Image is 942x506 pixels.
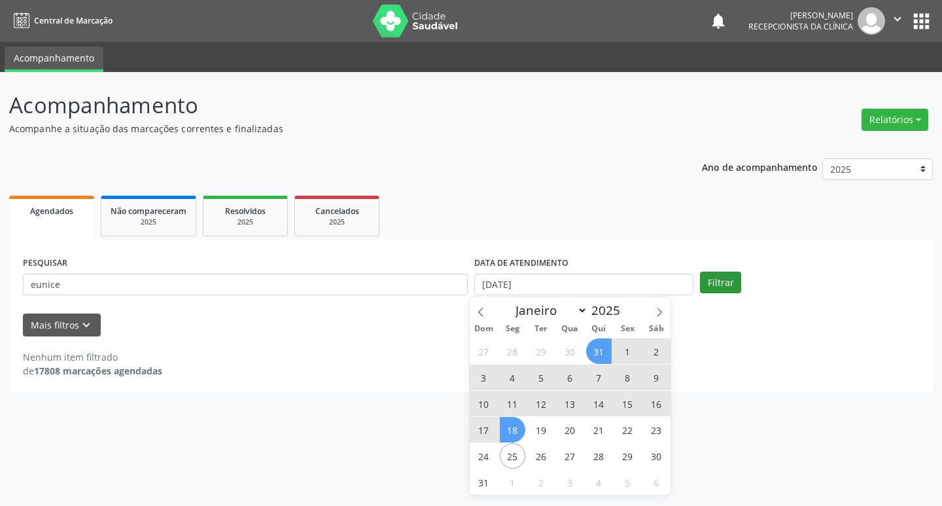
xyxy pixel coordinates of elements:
[858,7,885,35] img: img
[615,417,640,443] span: Agosto 22, 2025
[471,391,497,416] span: Agosto 10, 2025
[615,469,640,495] span: Setembro 5, 2025
[644,338,669,364] span: Agosto 2, 2025
[586,469,612,495] span: Setembro 4, 2025
[79,318,94,333] i: keyboard_arrow_down
[557,443,583,469] span: Agosto 27, 2025
[498,325,527,333] span: Seg
[529,365,554,390] span: Agosto 5, 2025
[471,443,497,469] span: Agosto 24, 2025
[586,443,612,469] span: Agosto 28, 2025
[748,21,853,32] span: Recepcionista da clínica
[5,46,103,72] a: Acompanhamento
[586,391,612,416] span: Agosto 14, 2025
[23,350,162,364] div: Nenhum item filtrado
[885,7,910,35] button: 
[557,365,583,390] span: Agosto 6, 2025
[474,274,693,296] input: Selecione um intervalo
[527,325,555,333] span: Ter
[587,302,631,319] input: Year
[644,365,669,390] span: Agosto 9, 2025
[748,10,853,21] div: [PERSON_NAME]
[529,417,554,443] span: Agosto 19, 2025
[304,217,370,227] div: 2025
[471,417,497,443] span: Agosto 17, 2025
[586,338,612,364] span: Julho 31, 2025
[702,158,818,175] p: Ano de acompanhamento
[613,325,642,333] span: Sex
[213,217,278,227] div: 2025
[709,12,727,30] button: notifications
[557,469,583,495] span: Setembro 3, 2025
[586,417,612,443] span: Agosto 21, 2025
[500,365,525,390] span: Agosto 4, 2025
[862,109,928,131] button: Relatórios
[111,206,186,217] span: Não compareceram
[471,338,497,364] span: Julho 27, 2025
[471,365,497,390] span: Agosto 3, 2025
[9,122,655,136] p: Acompanhe a situação das marcações correntes e finalizadas
[644,391,669,416] span: Agosto 16, 2025
[644,443,669,469] span: Agosto 30, 2025
[529,391,554,416] span: Agosto 12, 2025
[555,325,584,333] span: Qua
[500,338,525,364] span: Julho 28, 2025
[500,443,525,469] span: Agosto 25, 2025
[910,10,933,33] button: apps
[586,365,612,390] span: Agosto 7, 2025
[474,253,568,274] label: DATA DE ATENDIMENTO
[471,469,497,495] span: Agosto 31, 2025
[500,469,525,495] span: Setembro 1, 2025
[644,469,669,495] span: Setembro 6, 2025
[557,417,583,443] span: Agosto 20, 2025
[23,314,101,336] button: Mais filtroskeyboard_arrow_down
[34,15,113,26] span: Central de Marcação
[584,325,613,333] span: Qui
[700,272,741,294] button: Filtrar
[30,206,73,217] span: Agendados
[642,325,671,333] span: Sáb
[315,206,359,217] span: Cancelados
[9,89,655,122] p: Acompanhamento
[529,443,554,469] span: Agosto 26, 2025
[615,365,640,390] span: Agosto 8, 2025
[644,417,669,443] span: Agosto 23, 2025
[615,391,640,416] span: Agosto 15, 2025
[557,391,583,416] span: Agosto 13, 2025
[529,469,554,495] span: Setembro 2, 2025
[529,338,554,364] span: Julho 29, 2025
[9,10,113,31] a: Central de Marcação
[615,443,640,469] span: Agosto 29, 2025
[890,12,905,26] i: 
[111,217,186,227] div: 2025
[23,253,67,274] label: PESQUISAR
[225,206,266,217] span: Resolvidos
[34,365,162,377] strong: 17808 marcações agendadas
[557,338,583,364] span: Julho 30, 2025
[23,274,468,296] input: Nome, CNS
[615,338,640,364] span: Agosto 1, 2025
[23,364,162,378] div: de
[500,391,525,416] span: Agosto 11, 2025
[500,417,525,443] span: Agosto 18, 2025
[510,301,588,319] select: Month
[470,325,498,333] span: Dom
